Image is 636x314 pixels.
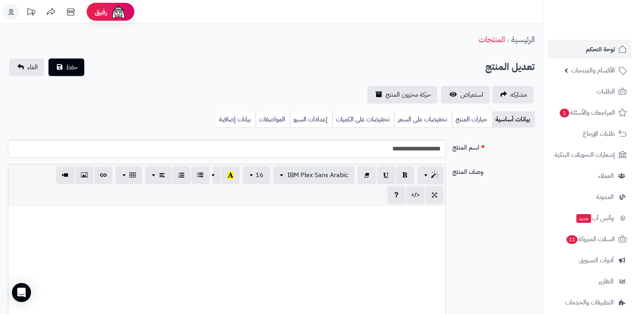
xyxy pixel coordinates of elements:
[290,111,332,127] a: إعدادات السيو
[548,145,631,164] a: إشعارات التحويلات البنكية
[492,111,535,127] a: بيانات أساسية
[66,62,78,72] span: حفظ
[598,170,614,181] span: العملاء
[256,170,264,180] span: 16
[256,111,290,127] a: المواصفات
[571,65,615,76] span: الأقسام والمنتجات
[548,166,631,185] a: العملاء
[579,255,614,266] span: أدوات التسويق
[287,170,348,180] span: IBM Plex Sans Arabic
[548,209,631,228] a: وآتس آبجديد
[332,111,394,127] a: تخفيضات على الكميات
[452,111,492,127] a: خيارات المنتج
[548,124,631,143] a: طلبات الإرجاع
[555,149,615,160] span: إشعارات التحويلات البنكية
[596,191,614,203] span: المدونة
[386,90,431,99] span: حركة مخزون المنتج
[273,166,355,184] button: IBM Plex Sans Arabic
[560,109,569,117] span: 1
[485,59,535,75] h2: تعديل المنتج
[12,283,31,302] div: Open Intercom Messenger
[48,59,84,76] button: حفظ
[216,111,256,127] a: بيانات إضافية
[576,213,614,224] span: وآتس آب
[449,164,538,177] label: وصف المنتج
[510,90,527,99] span: مشاركه
[111,4,126,20] img: ai-face.png
[548,82,631,101] a: الطلبات
[548,293,631,312] a: التطبيقات والخدمات
[492,86,533,103] a: مشاركه
[548,251,631,270] a: أدوات التسويق
[441,86,490,103] a: استعراض
[367,86,437,103] a: حركة مخزون المنتج
[586,44,615,55] span: لوحة التحكم
[27,62,38,72] span: الغاء
[548,230,631,249] a: السلات المتروكة11
[479,33,505,45] a: المنتجات
[583,128,615,139] span: طلبات الإرجاع
[9,59,44,76] a: الغاء
[394,111,452,127] a: تخفيضات على السعر
[597,86,615,97] span: الطلبات
[576,214,591,223] span: جديد
[599,276,614,287] span: التقارير
[565,297,614,308] span: التطبيقات والخدمات
[548,103,631,122] a: المراجعات والأسئلة1
[511,33,535,45] a: الرئيسية
[243,166,270,184] button: 16
[21,4,41,22] a: تحديثات المنصة
[559,107,615,118] span: المراجعات والأسئلة
[548,40,631,59] a: لوحة التحكم
[95,7,107,17] span: رفيق
[566,235,578,244] span: 11
[548,272,631,291] a: التقارير
[460,90,483,99] span: استعراض
[566,234,615,245] span: السلات المتروكة
[548,187,631,207] a: المدونة
[449,140,538,152] label: اسم المنتج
